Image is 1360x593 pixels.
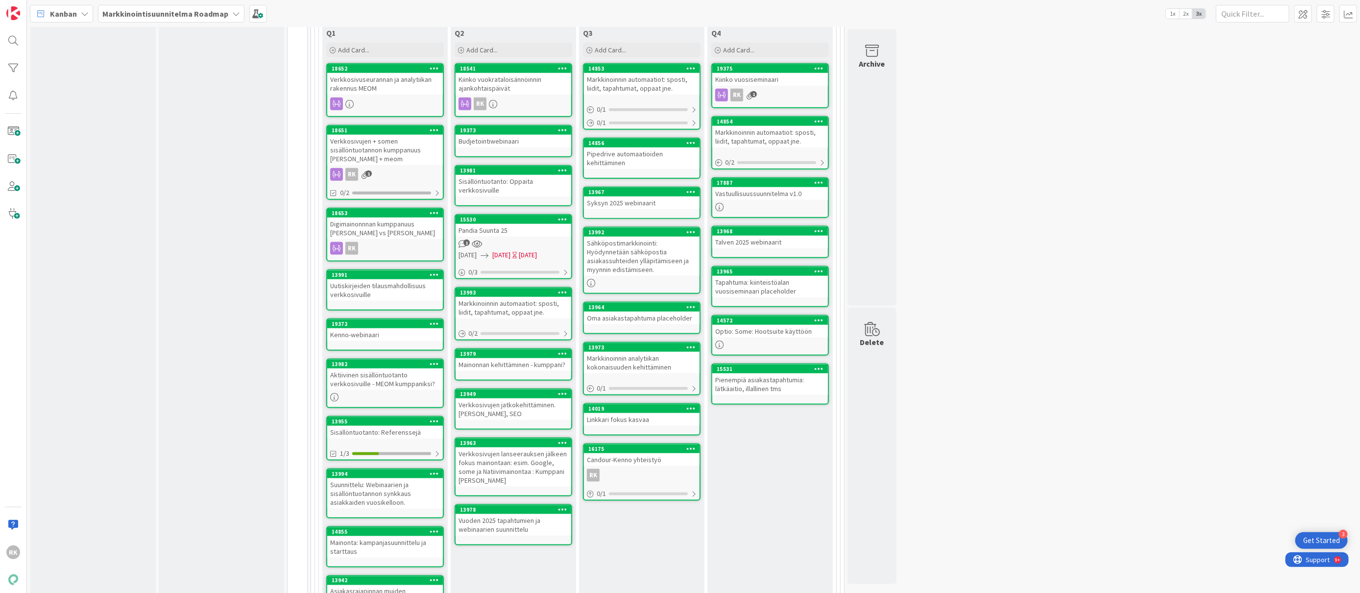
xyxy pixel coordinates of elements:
[50,8,77,20] span: Kanban
[474,98,486,110] div: RK
[588,189,700,196] div: 13967
[6,573,20,587] img: avatar
[332,210,443,217] div: 18653
[327,126,443,165] div: 18651Verkkosivujen + somen sisällöntuotannon kumppanuus [PERSON_NAME] + meom
[712,236,828,248] div: Talven 2025 webinaarit
[327,209,443,239] div: 18653Digimainonnnan kumppanuus [PERSON_NAME] vs [PERSON_NAME]
[332,65,443,72] div: 18652
[455,348,572,381] a: 13979Mainonnan kehittäminen - kumppani?
[463,240,470,246] span: 1
[584,188,700,209] div: 13967Syksyn 2025 webinaarit
[460,65,571,72] div: 18541
[327,417,443,439] div: 13955Sisällöntuotanto: Referenssejä
[584,343,700,352] div: 13973
[460,216,571,223] div: 15530
[332,361,443,368] div: 13982
[583,444,701,501] a: 16175Candour-Kenno yhteistyöRK0/1
[584,148,700,169] div: Pipedrive automaatioiden kehittäminen
[711,266,829,307] a: 13965Tapahtuma: kiinteistöalan vuosiseminaari placeholder
[712,227,828,248] div: 13968Talven 2025 webinaarit
[326,526,444,568] a: 14855Mainonta: kampanjasuunnittelu ja starttaus
[21,1,45,13] span: Support
[584,188,700,197] div: 13967
[584,404,700,426] div: 14019Linkkari fokus kasvaa
[327,426,443,439] div: Sisällöntuotanto: Referenssejä
[456,390,571,420] div: 13949Verkkosivujen jatkokehittäminen. [PERSON_NAME], SEO
[460,440,571,446] div: 13963
[327,320,443,341] div: 19372Kenno-webinaari
[455,28,464,38] span: Q2
[1303,536,1340,545] div: Get Started
[860,336,884,348] div: Delete
[327,417,443,426] div: 13955
[587,469,600,482] div: RK
[712,126,828,148] div: Markkinoinnin automaatiot: sposti, liidit, tapahtumat, oppaat jne.
[456,288,571,319] div: 13993Markkinoinnin automaatiot: sposti, liidit, tapahtumat, oppaat jne.
[456,166,571,197] div: 13981Sisällöntuotanto: Oppaita verkkosivuille
[456,175,571,197] div: Sisällöntuotanto: Oppaita verkkosivuille
[584,117,700,129] div: 0/1
[327,168,443,181] div: RK
[717,228,828,235] div: 13968
[456,126,571,148] div: 19373Budjetointiwebinaari
[584,228,700,276] div: 13992Sähköpostimarkkinointi: Hyödynnetään sähköpostia asiakassuhteiden ylläpitämiseen ja myynnin ...
[717,65,828,72] div: 19375
[345,168,358,181] div: RK
[712,156,828,169] div: 0/2
[456,64,571,73] div: 18541
[456,439,571,487] div: 13963Verkkosivujen lanseerauksen jälkeen fokus mainontaan: esim. Google, some ja Natiivimainontaa...
[712,64,828,73] div: 19375
[583,342,701,395] a: 13973Markkinoinnin analytiikan kokonaisuuden kehittäminen0/1
[1166,9,1179,19] span: 1x
[584,228,700,237] div: 13992
[859,58,885,70] div: Archive
[6,545,20,559] div: RK
[326,125,444,200] a: 18651Verkkosivujen + somen sisällöntuotannon kumppanuus [PERSON_NAME] + meomRK0/2
[584,303,700,312] div: 13964
[332,577,443,584] div: 13942
[711,63,829,108] a: 19375Kiinko vuosiseminaariRK
[456,398,571,420] div: Verkkosivujen jatkokehittäminen. [PERSON_NAME], SEO
[327,360,443,390] div: 13982Aktiivinen sisällöntuotanto verkkosivuille - MEOM kumppaniksi?
[584,73,700,95] div: Markkinoinnin automaatiot: sposti, liidit, tapahtumat, oppaat jne.
[460,350,571,357] div: 13979
[584,404,700,413] div: 14019
[584,488,700,500] div: 0/1
[327,279,443,301] div: Uutiskirjeiden tilausmahdollisuus verkkosivuille
[326,469,444,519] a: 13994Suunnittelu: Webinaarien ja sisällöntuotannon synkkaus asiakkaiden vuosikelloon.
[584,343,700,373] div: 13973Markkinoinnin analytiikan kokonaisuuden kehittäminen
[584,139,700,169] div: 14856Pipedrive automaatioiden kehittäminen
[49,4,54,12] div: 9+
[456,126,571,135] div: 19373
[456,73,571,95] div: Kiinko vuokrataloisännöinnin ajankohtaispäivät
[326,416,444,461] a: 13955Sisällöntuotanto: Referenssejä1/3
[712,316,828,338] div: 14572Optio: Some: Hootsuite käyttöön
[456,349,571,358] div: 13979
[6,6,20,20] img: Visit kanbanzone.com
[456,505,571,514] div: 13978
[468,267,478,277] span: 0 / 3
[712,89,828,101] div: RK
[460,289,571,296] div: 13993
[326,208,444,262] a: 18653Digimainonnnan kumppanuus [PERSON_NAME] vs [PERSON_NAME]RK
[584,197,700,209] div: Syksyn 2025 webinaarit
[327,218,443,239] div: Digimainonnnan kumppanuus [PERSON_NAME] vs [PERSON_NAME]
[327,126,443,135] div: 18651
[456,135,571,148] div: Budjetointiwebinaari
[584,64,700,95] div: 14853Markkinoinnin automaatiot: sposti, liidit, tapahtumat, oppaat jne.
[456,358,571,371] div: Mainonnan kehittäminen - kumppani?
[711,116,829,170] a: 14854Markkinoinnin automaatiot: sposti, liidit, tapahtumat, oppaat jne.0/2
[717,268,828,275] div: 13965
[1295,532,1348,549] div: Open Get Started checklist, remaining modules: 3
[588,229,700,236] div: 13992
[455,214,572,279] a: 15530Pandia Suunta 25[DATE][DATE][DATE]0/3
[327,469,443,509] div: 13994Suunnittelu: Webinaarien ja sisällöntuotannon synkkaus asiakkaiden vuosikelloon.
[327,536,443,558] div: Mainonta: kampanjasuunnittelu ja starttaus
[326,359,444,408] a: 13982Aktiivinen sisällöntuotanto verkkosivuille - MEOM kumppaniksi?
[345,242,358,255] div: RK
[1339,530,1348,539] div: 3
[712,276,828,297] div: Tapahtuma: kiinteistöalan vuosiseminaari placeholder
[459,250,477,260] span: [DATE]
[327,242,443,255] div: RK
[327,360,443,369] div: 13982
